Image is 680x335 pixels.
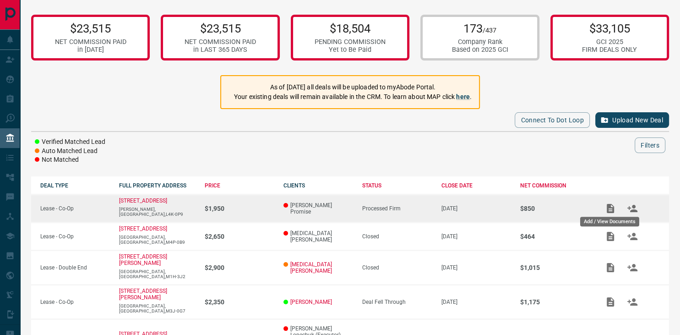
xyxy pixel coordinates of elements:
a: [PERSON_NAME] [290,299,332,305]
div: Based on 2025 GCI [452,46,508,54]
div: NET COMMISSION PAID [55,38,126,46]
div: FIRM DEALS ONLY [582,46,637,54]
div: CLIENTS [283,182,353,189]
a: [STREET_ADDRESS][PERSON_NAME] [119,253,167,266]
p: [PERSON_NAME],[GEOGRAPHIC_DATA],L4K-0P9 [119,207,195,217]
p: [GEOGRAPHIC_DATA],[GEOGRAPHIC_DATA],M1H-3J2 [119,269,195,279]
div: CLOSE DATE [441,182,511,189]
span: Add / View Documents [599,264,621,270]
div: Closed [362,264,432,271]
div: NET COMMISSION [520,182,590,189]
p: $1,950 [205,205,274,212]
p: Lease - Double End [40,264,110,271]
div: PRICE [205,182,274,189]
span: Match Clients [621,233,643,239]
button: Upload New Deal [595,112,669,128]
p: $33,105 [582,22,637,35]
p: [DATE] [441,205,511,212]
span: /437 [483,27,496,34]
div: in LAST 365 DAYS [185,46,256,54]
div: DEAL TYPE [40,182,110,189]
button: Filters [635,137,665,153]
div: Deal Fell Through [362,299,432,305]
p: [DATE] [441,299,511,305]
p: $18,504 [315,22,386,35]
p: Lease - Co-Op [40,299,110,305]
p: [PERSON_NAME] Promise [283,202,353,215]
p: As of [DATE] all deals will be uploaded to myAbode Portal. [234,82,472,92]
p: [DATE] [441,233,511,240]
p: $850 [520,205,590,212]
div: Closed [362,233,432,240]
div: Processed Firm [362,205,432,212]
p: $23,515 [185,22,256,35]
div: FULL PROPERTY ADDRESS [119,182,195,189]
p: Lease - Co-Op [40,233,110,240]
p: $1,015 [520,264,590,271]
p: Your existing deals will remain available in the CRM. To learn about MAP click . [234,92,472,102]
p: $1,175 [520,298,590,306]
span: Match Clients [621,205,643,211]
span: Add / View Documents [599,205,621,211]
a: [STREET_ADDRESS] [119,198,167,204]
div: NET COMMISSION PAID [185,38,256,46]
p: [GEOGRAPHIC_DATA],[GEOGRAPHIC_DATA],M3J-0G7 [119,303,195,313]
div: Company Rank [452,38,508,46]
p: 173 [452,22,508,35]
li: Not Matched [35,155,105,165]
div: in [DATE] [55,46,126,54]
p: $2,350 [205,298,274,306]
a: here [456,93,470,100]
span: Add / View Documents [599,233,621,239]
div: Yet to Be Paid [315,46,386,54]
p: [DATE] [441,264,511,271]
p: $2,900 [205,264,274,271]
div: GCI 2025 [582,38,637,46]
li: Verified Matched Lead [35,137,105,147]
div: PENDING COMMISSION [315,38,386,46]
p: [MEDICAL_DATA][PERSON_NAME] [283,230,353,243]
li: Auto Matched Lead [35,147,105,156]
p: [GEOGRAPHIC_DATA],[GEOGRAPHIC_DATA],M4P-0B9 [119,235,195,245]
div: STATUS [362,182,432,189]
button: Connect to Dot Loop [515,112,590,128]
p: Lease - Co-Op [40,205,110,212]
span: Match Clients [621,264,643,270]
a: [STREET_ADDRESS][PERSON_NAME] [119,288,167,301]
p: $23,515 [55,22,126,35]
p: $2,650 [205,233,274,240]
div: Add / View Documents [580,217,639,226]
p: $464 [520,233,590,240]
span: Match Clients [621,298,643,305]
a: [MEDICAL_DATA][PERSON_NAME] [290,261,353,274]
span: Add / View Documents [599,298,621,305]
a: [STREET_ADDRESS] [119,225,167,232]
